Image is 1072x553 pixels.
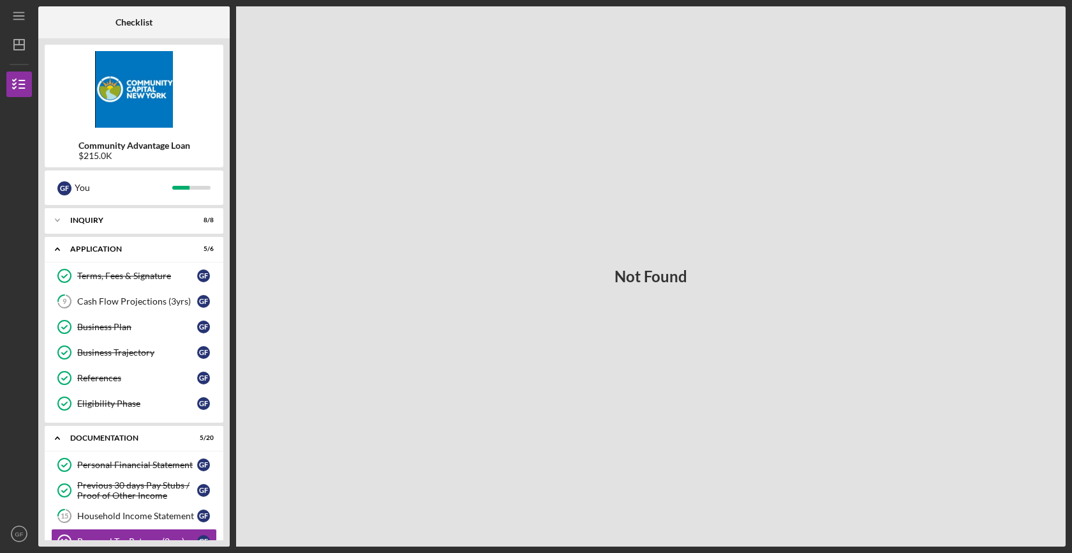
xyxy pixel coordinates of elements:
div: Business Plan [77,322,197,332]
div: G F [197,535,210,548]
div: Cash Flow Projections (3yrs) [77,296,197,307]
div: G F [197,321,210,333]
div: G F [197,458,210,471]
div: Eligibility Phase [77,398,197,409]
div: Previous 30 days Pay Stubs / Proof of Other Income [77,480,197,501]
div: Personal Financial Statement [77,460,197,470]
a: Terms, Fees & SignatureGF [51,263,217,289]
h3: Not Found [614,268,687,285]
a: Personal Financial StatementGF [51,452,217,478]
div: G F [197,295,210,308]
a: Previous 30 days Pay Stubs / Proof of Other IncomeGF [51,478,217,503]
div: G F [197,397,210,410]
div: G F [197,346,210,359]
div: References [77,373,197,383]
a: Eligibility PhaseGF [51,391,217,416]
div: G F [57,181,71,195]
div: G F [197,269,210,282]
button: GF [6,521,32,547]
tspan: 16 [60,538,68,545]
div: Household Income Statement [77,511,197,521]
div: G F [197,484,210,497]
div: Documentation [70,434,182,442]
div: Application [70,245,182,253]
div: 8 / 8 [191,216,214,224]
div: Terms, Fees & Signature [77,271,197,281]
a: 15Household Income StatementGF [51,503,217,529]
a: 9Cash Flow Projections (3yrs)GF [51,289,217,314]
div: Personal Tax Returns (2yrs) [77,536,197,547]
a: ReferencesGF [51,365,217,391]
tspan: 15 [61,512,68,520]
div: Business Trajectory [77,347,197,358]
b: Community Advantage Loan [78,140,190,151]
div: $215.0K [78,151,190,161]
img: Product logo [45,51,223,128]
div: Inquiry [70,216,182,224]
a: Business PlanGF [51,314,217,340]
div: 5 / 20 [191,434,214,442]
tspan: 9 [63,298,67,306]
text: GF [15,531,23,538]
b: Checklist [115,17,153,27]
div: 5 / 6 [191,245,214,253]
div: G F [197,510,210,522]
div: You [75,177,172,199]
a: Business TrajectoryGF [51,340,217,365]
div: G F [197,372,210,384]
